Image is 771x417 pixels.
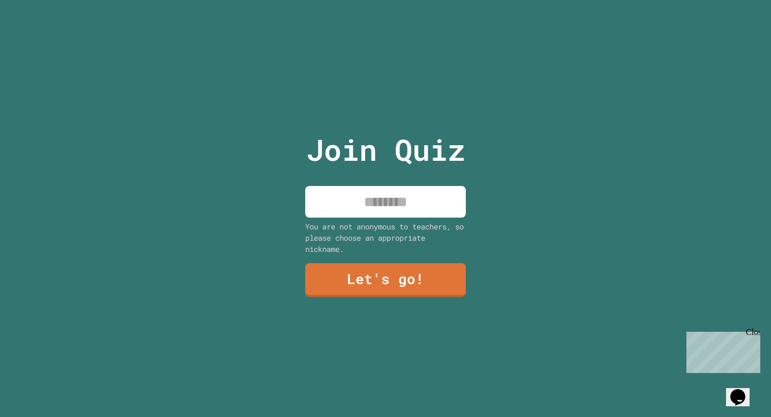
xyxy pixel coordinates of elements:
[4,4,74,68] div: Chat with us now!Close
[306,128,465,172] p: Join Quiz
[305,221,466,255] div: You are not anonymous to teachers, so please choose an appropriate nickname.
[305,263,466,297] a: Let's go!
[682,327,760,373] iframe: chat widget
[726,374,760,406] iframe: chat widget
